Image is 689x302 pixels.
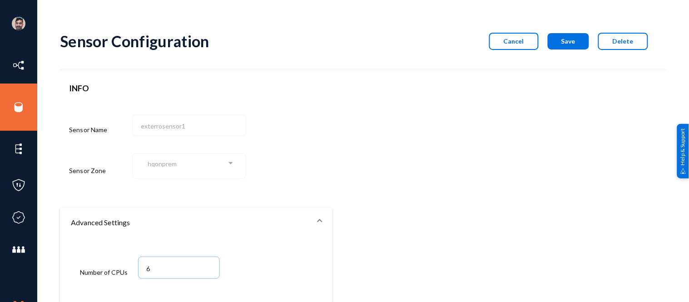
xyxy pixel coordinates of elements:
span: hqonprem [148,160,177,168]
button: Cancel [489,33,539,50]
div: Number of CPUs [80,255,138,290]
img: help_support.svg [680,168,686,174]
mat-panel-title: Advanced Settings [71,217,311,228]
button: Delete [598,33,648,50]
span: Cancel [504,37,524,45]
div: Sensor Name [69,113,133,147]
img: icon-policies.svg [12,178,25,192]
span: Save [561,37,575,45]
div: Help & Support [677,124,689,178]
button: Save [548,33,589,50]
div: Sensor Configuration [60,32,209,50]
span: Delete [613,37,634,45]
img: ACg8ocK1ZkZ6gbMmCU1AeqPIsBvrTWeY1xNXvgxNjkUXxjcqAiPEIvU=s96-c [12,17,25,30]
header: INFO [69,82,323,94]
img: icon-elements.svg [12,142,25,156]
img: icon-sources.svg [12,100,25,114]
input: Name [141,122,242,130]
mat-expansion-panel-header: Advanced Settings [60,208,332,237]
a: Cancel [480,37,539,45]
input: 1-64 [147,265,215,273]
img: icon-compliance.svg [12,211,25,224]
div: Sensor Zone [69,152,133,190]
img: icon-inventory.svg [12,59,25,72]
img: icon-members.svg [12,243,25,257]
